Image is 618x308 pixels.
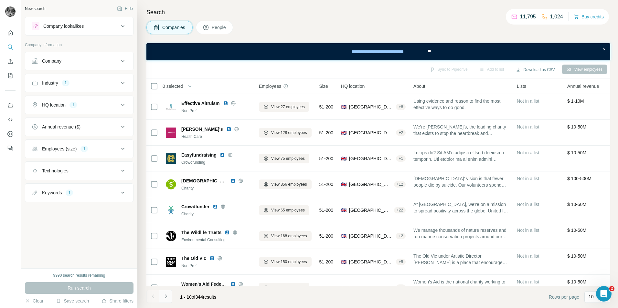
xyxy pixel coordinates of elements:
button: Company [25,53,133,69]
button: Use Surfe on LinkedIn [5,100,16,111]
div: + 8 [396,104,406,110]
div: Keywords [42,190,62,196]
div: 1 [69,102,77,108]
span: View 168 employees [271,233,307,239]
img: LinkedIn logo [226,127,231,132]
span: results [180,294,216,300]
button: Technologies [25,163,133,179]
img: LinkedIn logo [230,282,236,287]
span: 51-200 [319,104,334,110]
div: New search [25,6,45,12]
button: Company lookalikes [25,18,133,34]
img: LinkedIn logo [223,101,228,106]
div: Employees (size) [42,146,77,152]
div: + 1 [396,156,406,161]
span: Size [319,83,328,89]
img: LinkedIn logo [225,230,230,235]
div: Environmental Consulting [181,237,251,243]
div: + 2 [396,130,406,136]
button: Use Surfe API [5,114,16,126]
span: [GEOGRAPHIC_DATA], [GEOGRAPHIC_DATA], [GEOGRAPHIC_DATA] [349,181,391,188]
button: View 65 employees [259,205,309,215]
span: Using evidence and reason to find the most effective ways to do good. [413,98,509,111]
span: Lor ips do?​ Sit AM’c adipisc elitsed doeiusmo temporin.​ Utl etdolor ma al enim admini veniamq n... [413,149,509,162]
div: Charity [181,185,251,191]
button: View 75 employees [259,154,309,163]
span: 51-200 [319,207,334,213]
button: HQ location1 [25,97,133,113]
span: Not in a list [517,253,539,259]
span: We’re [PERSON_NAME]’s, the leading charity that exists to stop the heartbreak and devastation of ... [413,124,509,137]
div: Technologies [42,168,69,174]
button: Share filters [101,298,133,304]
button: View 856 employees [259,180,312,189]
button: View 168 employees [259,231,312,241]
img: Logo of Women's Aid Federation of England [166,282,176,293]
div: + 2 [396,233,406,239]
span: [GEOGRAPHIC_DATA], [GEOGRAPHIC_DATA], [GEOGRAPHIC_DATA] [349,259,393,265]
button: Clear [25,298,43,304]
img: Logo of Crowdfunder [166,205,176,215]
div: Annual revenue ($) [42,124,80,130]
span: View 856 employees [271,181,307,187]
span: Not in a list [517,202,539,207]
iframe: Banner [146,43,610,60]
span: [GEOGRAPHIC_DATA], [GEOGRAPHIC_DATA] [349,207,391,213]
button: Dashboard [5,128,16,140]
button: Keywords1 [25,185,133,200]
span: We manage thousands of nature reserves and run marine conservation projects around our coasts. Th... [413,227,509,240]
span: Lists [517,83,526,89]
img: Avatar [5,6,16,17]
button: Search [5,41,16,53]
span: 🇬🇧 [341,129,346,136]
span: Women's Aid Federation of [GEOGRAPHIC_DATA] [181,282,289,287]
p: 1,024 [550,13,563,21]
div: Industry [42,80,58,86]
span: Effective Altruism [181,100,220,107]
div: 1 [66,190,73,196]
div: 1 [62,80,69,86]
img: Logo of Effective Altruism [166,102,176,112]
button: View 27 employees [259,102,309,112]
button: Buy credits [574,12,604,21]
span: 344 [196,294,203,300]
span: Not in a list [517,98,539,104]
span: Employees [259,83,281,89]
span: Rows per page [549,294,579,300]
div: Non Profit [181,263,251,269]
p: 10 [589,293,594,300]
span: View 97 employees [271,285,305,291]
span: 51-200 [319,181,334,188]
button: View 97 employees [259,283,309,293]
button: Download as CSV [511,65,559,75]
div: Charity [181,211,251,217]
span: View 75 employees [271,156,305,161]
span: Easyfundraising [181,152,217,158]
span: Crowdfunder [181,203,209,210]
span: Not in a list [517,124,539,129]
span: Companies [162,24,186,31]
span: 🇬🇧 [341,233,346,239]
span: $ 10-50M [567,279,586,284]
span: $ 10-50M [567,124,586,129]
div: Company lookalikes [43,23,84,29]
span: View 27 employees [271,104,305,110]
span: $ 10-50M [567,253,586,259]
span: 51-200 [319,129,334,136]
span: 2 [609,286,614,291]
span: The Old Vic under Artistic Director [PERSON_NAME] is a place that encourages a new love of theatr... [413,253,509,266]
img: Logo of The Wildlife Trusts [166,231,176,241]
div: + 2 [396,285,406,291]
img: Logo of Samaritans [166,179,176,190]
div: 9990 search results remaining [53,272,105,278]
span: [GEOGRAPHIC_DATA], [GEOGRAPHIC_DATA], [GEOGRAPHIC_DATA] [349,233,393,239]
p: 11,795 [520,13,536,21]
img: Logo of Tommy's [166,128,176,138]
div: Health Care [181,134,251,139]
img: LinkedIn logo [213,204,218,209]
span: HQ location [341,83,365,89]
span: View 150 employees [271,259,307,265]
p: Company information [25,42,133,48]
button: Hide [112,4,137,14]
